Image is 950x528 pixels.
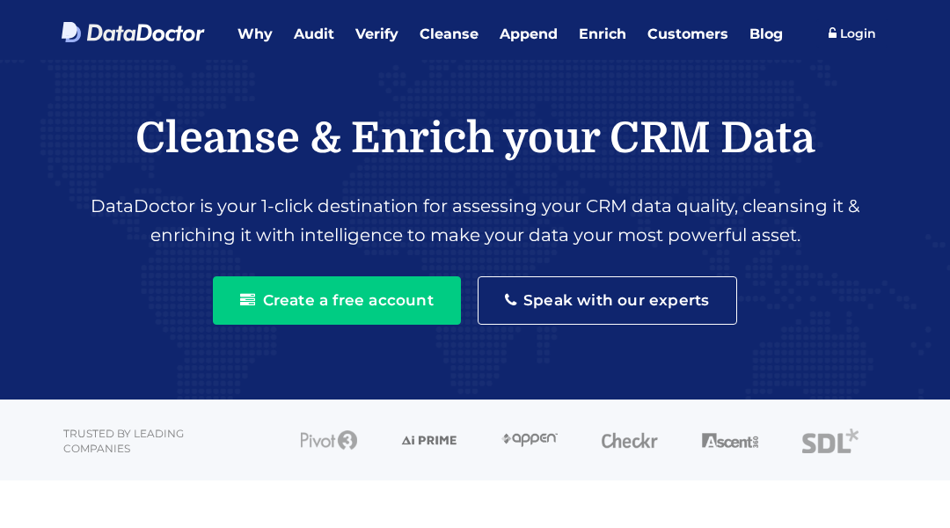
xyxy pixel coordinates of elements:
[501,433,558,447] img: appen
[637,9,739,48] a: Customers
[227,9,283,48] a: Why
[647,26,728,42] span: Customers
[213,276,460,324] button: Create a free account
[237,26,273,42] span: Why
[478,276,737,324] button: Speak with our experts
[301,430,357,451] img: pivot3
[345,9,409,48] a: Verify
[409,9,489,48] a: Cleanse
[816,19,888,48] a: Login
[579,26,626,42] span: Enrich
[489,9,568,48] a: Append
[401,433,457,449] img: iprime
[63,400,253,456] p: TRUSTED BY LEADING COMPANIES
[13,113,937,166] h1: Cleanse & Enrich your CRM Data
[568,9,637,48] a: Enrich
[749,26,783,42] span: Blog
[739,9,793,48] a: Blog
[500,26,558,42] span: Append
[355,26,398,42] span: Verify
[294,26,334,42] span: Audit
[420,26,479,42] span: Cleanse
[602,432,658,449] img: checkr
[13,174,937,250] p: DataDoctor is your 1-click destination for assessing your CRM data quality, cleansing it & enrich...
[802,428,859,454] img: sdl
[283,9,345,48] a: Audit
[702,433,758,448] img: ascent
